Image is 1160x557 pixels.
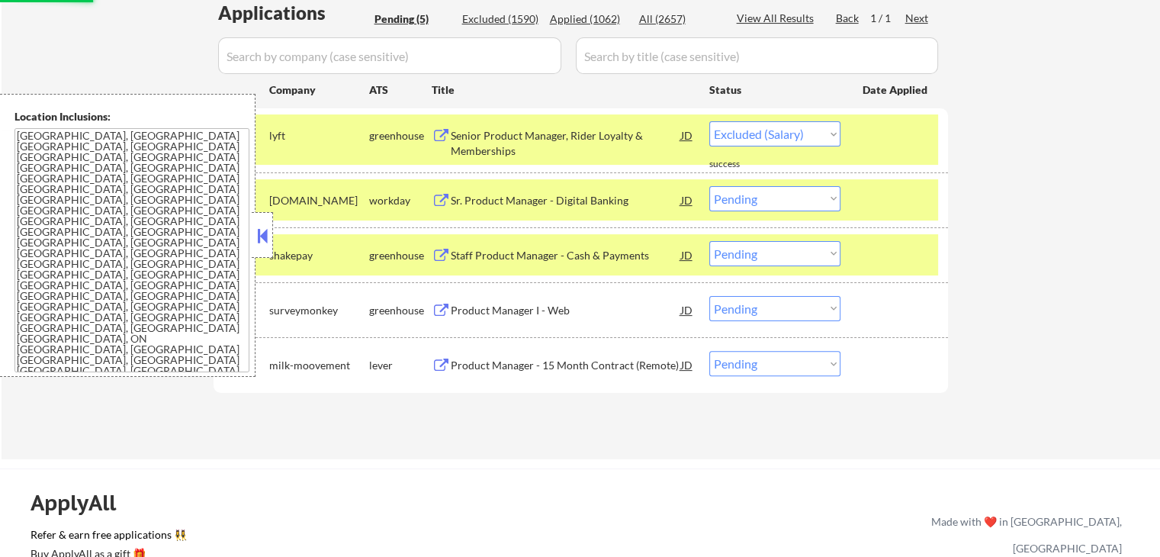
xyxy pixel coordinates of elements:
[451,193,681,208] div: Sr. Product Manager - Digital Banking
[269,303,369,318] div: surveymonkey
[451,358,681,373] div: Product Manager - 15 Month Contract (Remote)
[451,303,681,318] div: Product Manager I - Web
[269,128,369,143] div: lyft
[680,351,695,378] div: JD
[462,11,538,27] div: Excluded (1590)
[218,4,369,22] div: Applications
[451,128,681,158] div: Senior Product Manager, Rider Loyalty & Memberships
[680,241,695,269] div: JD
[639,11,715,27] div: All (2657)
[451,248,681,263] div: Staff Product Manager - Cash & Payments
[218,37,561,74] input: Search by company (case sensitive)
[870,11,905,26] div: 1 / 1
[737,11,818,26] div: View All Results
[374,11,451,27] div: Pending (5)
[680,121,695,149] div: JD
[269,193,369,208] div: [DOMAIN_NAME]
[550,11,626,27] div: Applied (1062)
[432,82,695,98] div: Title
[905,11,930,26] div: Next
[31,530,612,546] a: Refer & earn free applications 👯‍♀️
[836,11,860,26] div: Back
[576,37,938,74] input: Search by title (case sensitive)
[14,109,249,124] div: Location Inclusions:
[369,82,432,98] div: ATS
[269,248,369,263] div: shakepay
[369,248,432,263] div: greenhouse
[369,303,432,318] div: greenhouse
[709,76,840,103] div: Status
[31,490,133,516] div: ApplyAll
[269,82,369,98] div: Company
[369,128,432,143] div: greenhouse
[369,193,432,208] div: workday
[680,296,695,324] div: JD
[269,358,369,373] div: milk-moovement
[709,158,770,171] div: success
[680,186,695,214] div: JD
[369,358,432,373] div: lever
[863,82,930,98] div: Date Applied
